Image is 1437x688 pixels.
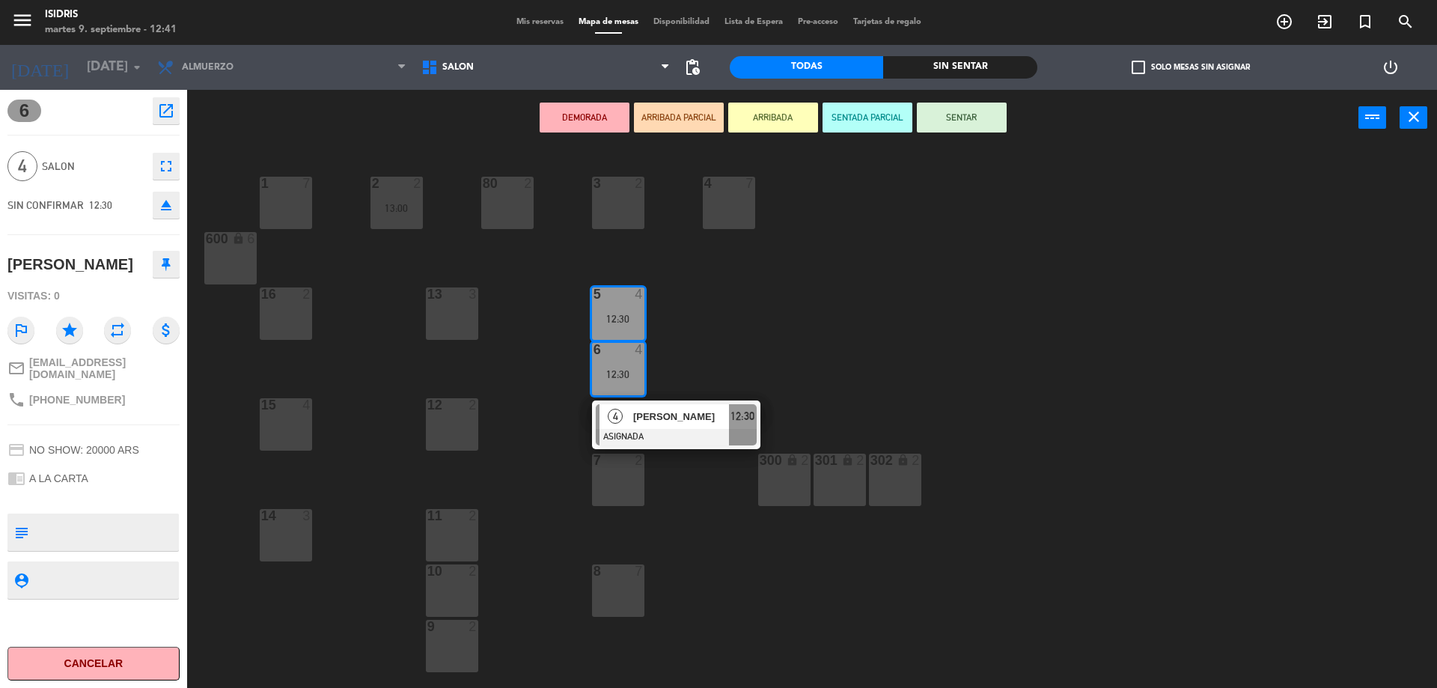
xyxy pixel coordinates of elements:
button: menu [11,9,34,37]
i: attach_money [153,317,180,344]
div: 2 [912,454,921,467]
label: Solo mesas sin asignar [1132,61,1250,74]
i: lock [232,232,245,245]
div: 15 [261,398,262,412]
div: 4 [302,398,311,412]
span: Mapa de mesas [571,18,646,26]
i: lock [897,454,909,466]
i: mail_outline [7,359,25,377]
div: 13 [427,287,428,301]
span: [PHONE_NUMBER] [29,394,125,406]
div: 2 [635,177,644,190]
div: 12 [427,398,428,412]
div: 1 [261,177,262,190]
span: [PERSON_NAME] [633,409,729,424]
div: 9 [427,620,428,633]
div: 3 [302,509,311,523]
div: 2 [469,564,478,578]
a: mail_outline[EMAIL_ADDRESS][DOMAIN_NAME] [7,356,180,380]
div: 6 [247,232,256,246]
span: 4 [608,409,623,424]
div: 3 [469,287,478,301]
div: 2 [413,177,422,190]
i: power_settings_new [1382,58,1400,76]
span: NO SHOW: 20000 ARS [29,444,139,456]
div: 10 [427,564,428,578]
button: power_input [1358,106,1386,129]
i: repeat [104,317,131,344]
i: menu [11,9,34,31]
div: isidris [45,7,177,22]
div: martes 9. septiembre - 12:41 [45,22,177,37]
span: 12:30 [730,407,754,425]
span: Pre-acceso [790,18,846,26]
span: SALON [442,62,474,73]
i: subject [13,524,29,541]
button: DEMORADA [540,103,629,133]
i: close [1405,108,1423,126]
div: 4 [635,287,644,301]
span: Mis reservas [509,18,571,26]
i: arrow_drop_down [128,58,146,76]
i: open_in_new [157,102,175,120]
button: fullscreen [153,153,180,180]
i: lock [786,454,799,466]
i: eject [157,196,175,214]
span: SALON [42,158,145,175]
i: phone [7,391,25,409]
i: add_circle_outline [1275,13,1293,31]
div: 2 [524,177,533,190]
div: 11 [427,509,428,523]
i: person_pin [13,572,29,588]
div: Sin sentar [883,56,1037,79]
button: Cancelar [7,647,180,681]
i: star [56,317,83,344]
div: 2 [302,287,311,301]
div: 301 [815,454,816,467]
span: Almuerzo [182,62,234,73]
button: ARRIBADA [728,103,818,133]
div: 12:30 [592,314,644,324]
div: Todas [730,56,883,79]
span: 4 [7,151,37,181]
button: ARRIBADA PARCIAL [634,103,724,133]
div: 2 [801,454,810,467]
span: pending_actions [683,58,701,76]
div: 12:30 [592,369,644,380]
span: Tarjetas de regalo [846,18,929,26]
i: power_input [1364,108,1382,126]
i: chrome_reader_mode [7,469,25,487]
i: lock [841,454,854,466]
button: eject [153,192,180,219]
div: 16 [261,287,262,301]
div: 7 [635,564,644,578]
i: fullscreen [157,157,175,175]
i: exit_to_app [1316,13,1334,31]
button: SENTAR [917,103,1007,133]
div: 2 [372,177,373,190]
div: [PERSON_NAME] [7,252,133,277]
i: turned_in_not [1356,13,1374,31]
div: Visitas: 0 [7,283,180,309]
div: 7 [302,177,311,190]
span: A LA CARTA [29,472,88,484]
div: 600 [206,232,207,246]
div: 2 [856,454,865,467]
i: credit_card [7,441,25,459]
span: [EMAIL_ADDRESS][DOMAIN_NAME] [29,356,180,380]
div: 80 [483,177,483,190]
i: outlined_flag [7,317,34,344]
button: close [1400,106,1427,129]
span: check_box_outline_blank [1132,61,1145,74]
div: 4 [704,177,705,190]
span: Disponibilidad [646,18,717,26]
div: 4 [635,343,644,356]
div: 7 [745,177,754,190]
